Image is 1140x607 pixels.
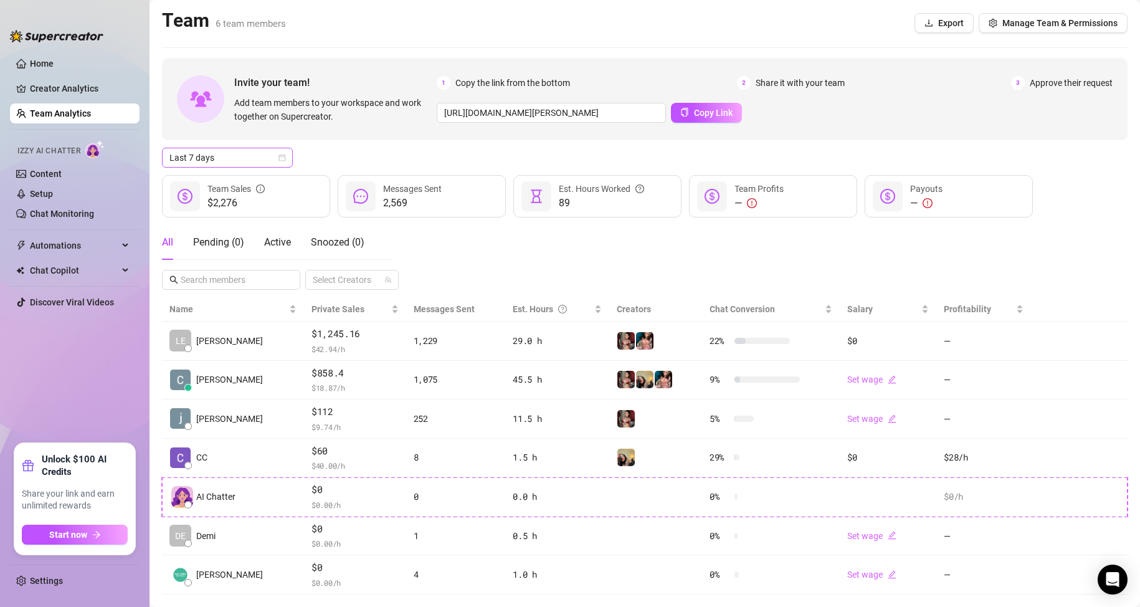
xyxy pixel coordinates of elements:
div: 1,075 [414,373,498,386]
span: 2,569 [383,196,442,211]
span: Salary [847,304,873,314]
span: 2 [737,76,751,90]
a: Set wageedit [847,531,896,541]
img: PeggySue [636,332,653,350]
span: Chat Conversion [710,304,775,314]
span: 0 % [710,568,729,581]
span: exclamation-circle [747,198,757,208]
td: — [936,555,1031,595]
td: — [936,399,1031,439]
span: $ 0.00 /h [311,499,399,511]
div: Pending ( 0 ) [193,235,244,250]
div: $0 [847,334,929,348]
a: Setup [30,189,53,199]
img: Chat Copilot [16,266,24,275]
span: $0 [311,522,399,537]
img: jessy mina [170,408,191,429]
span: copy [680,108,689,117]
span: $ 40.00 /h [311,459,399,472]
span: Messages Sent [414,304,475,314]
div: Team Sales [207,182,265,196]
span: setting [989,19,997,27]
button: Export [914,13,974,33]
span: 22 % [710,334,729,348]
a: Team Analytics [30,108,91,118]
input: Search members [181,273,283,287]
span: 29 % [710,451,729,464]
span: Manage Team & Permissions [1002,18,1118,28]
div: 0.0 h [513,490,601,504]
span: Chat Copilot [30,260,118,280]
img: izzy-ai-chatter-avatar-DDCN_rTZ.svg [171,486,193,508]
span: gift [22,459,34,472]
div: — [910,196,943,211]
a: Chat Monitoring [30,209,94,219]
span: DE [175,529,186,543]
span: Invite your team! [234,75,437,90]
td: — [936,517,1031,556]
span: [PERSON_NAME] [196,412,263,426]
span: 9 % [710,373,729,386]
div: 4 [414,568,498,581]
span: $ 0.00 /h [311,537,399,550]
div: 1.0 h [513,568,601,581]
img: Catherine Eliza… [170,370,191,390]
img: Mistress [636,371,653,388]
span: download [924,19,933,27]
div: 8 [414,451,498,464]
th: Name [162,297,304,322]
img: Mistress [617,449,635,466]
span: $112 [311,404,399,419]
span: AI Chatter [196,490,235,504]
span: $0 [311,482,399,497]
span: $ 9.74 /h [311,421,399,433]
span: [PERSON_NAME] [196,334,263,348]
span: Export [938,18,964,28]
span: CC [196,451,207,464]
span: dollar-circle [178,189,192,204]
div: 252 [414,412,498,426]
span: team [384,276,392,284]
span: 5 % [710,412,729,426]
img: Demi [617,332,635,350]
img: Demi [617,410,635,428]
img: Demi [617,371,635,388]
span: message [353,189,368,204]
img: logo-BBDzfeDw.svg [10,30,103,42]
span: hourglass [529,189,544,204]
span: LE [176,334,186,348]
div: 45.5 h [513,373,601,386]
span: dollar-circle [880,189,895,204]
div: Est. Hours Worked [559,182,644,196]
h2: Team [162,9,286,32]
span: $858.4 [311,366,399,381]
img: AI Chatter [85,140,105,158]
span: calendar [278,154,286,161]
span: Start now [49,530,87,540]
div: 29.0 h [513,334,601,348]
button: Copy Link [671,103,742,123]
img: Giada Migliavac… [170,565,191,585]
span: info-circle [256,182,265,196]
span: $ 0.00 /h [311,576,399,589]
span: edit [888,531,896,540]
span: Add team members to your workspace and work together on Supercreator. [234,96,432,123]
span: Payouts [910,184,943,194]
img: CC [170,447,191,468]
span: 6 team members [216,18,286,29]
span: $ 42.94 /h [311,343,399,355]
div: Open Intercom Messenger [1098,565,1128,595]
div: 11.5 h [513,412,601,426]
span: $ 18.87 /h [311,381,399,394]
div: $28 /h [944,451,1024,464]
span: Messages Sent [383,184,442,194]
span: question-circle [558,302,567,316]
span: 1 [437,76,450,90]
div: $0 [847,451,929,464]
div: 0.5 h [513,529,601,543]
span: Approve their request [1030,76,1113,90]
span: arrow-right [92,530,101,539]
span: exclamation-circle [923,198,933,208]
div: Est. Hours [513,302,591,316]
span: Share it with your team [756,76,845,90]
